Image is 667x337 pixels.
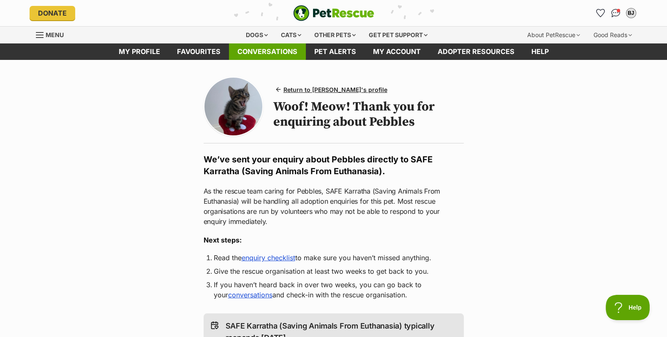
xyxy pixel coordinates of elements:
[429,43,523,60] a: Adopter resources
[308,27,362,43] div: Other pets
[363,27,433,43] div: Get pet support
[606,295,650,320] iframe: Help Scout Beacon - Open
[46,31,64,38] span: Menu
[273,99,464,129] h1: Woof! Meow! Thank you for enquiring about Pebbles
[204,78,262,135] img: Photo of Pebbles
[293,5,374,21] img: logo-e224e6f780fb5917bec1dbf3a21bbac754714ae5b6737aabdf751b685950b380.svg
[521,27,586,43] div: About PetRescue
[229,43,306,60] a: conversations
[110,43,169,60] a: My profile
[283,85,387,94] span: Return to [PERSON_NAME]'s profile
[214,253,454,263] li: Read the to make sure you haven’t missed anything.
[588,27,638,43] div: Good Reads
[275,27,307,43] div: Cats
[30,6,75,20] a: Donate
[609,6,623,20] a: Conversations
[214,280,454,300] li: If you haven’t heard back in over two weeks, you can go back to your and check-in with the rescue...
[36,27,70,42] a: Menu
[214,266,454,276] li: Give the rescue organisation at least two weeks to get back to you.
[365,43,429,60] a: My account
[204,186,464,226] p: As the rescue team caring for Pebbles, SAFE Karratha (Saving Animals From Euthanasia) will be han...
[594,6,638,20] ul: Account quick links
[228,291,272,299] a: conversations
[273,84,391,96] a: Return to [PERSON_NAME]'s profile
[204,154,464,177] h2: We’ve sent your enquiry about Pebbles directly to SAFE Karratha (Saving Animals From Euthanasia).
[523,43,557,60] a: Help
[611,9,620,17] img: chat-41dd97257d64d25036548639549fe6c8038ab92f7586957e7f3b1b290dea8141.svg
[242,253,295,262] a: enquiry checklist
[627,9,635,17] div: BJ
[594,6,607,20] a: Favourites
[240,27,274,43] div: Dogs
[293,5,374,21] a: PetRescue
[306,43,365,60] a: Pet alerts
[169,43,229,60] a: Favourites
[204,235,464,245] h3: Next steps:
[624,6,638,20] button: My account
